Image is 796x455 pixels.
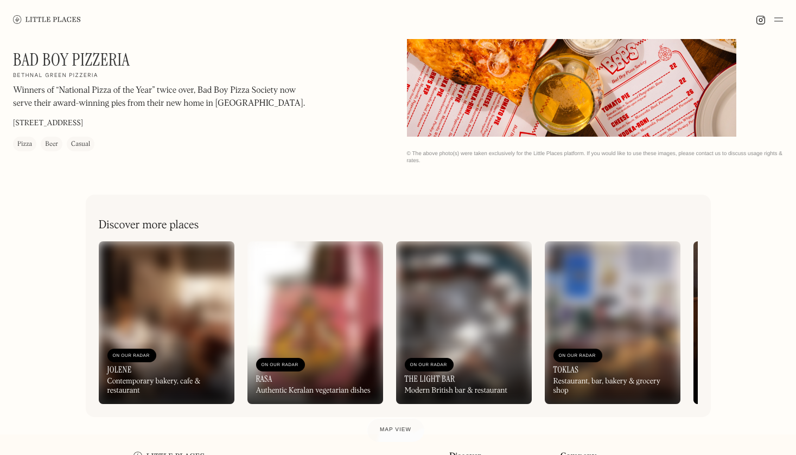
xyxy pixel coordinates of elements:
[407,150,784,164] div: © The above photo(s) were taken exclusively for the Little Places platform. If you would like to ...
[262,360,300,370] div: On Our Radar
[256,386,371,395] div: Authentic Keralan vegetarian dishes
[553,364,579,375] h3: Toklas
[256,374,272,384] h3: Rasa
[45,139,58,150] div: Beer
[107,364,132,375] h3: Jolene
[13,84,306,110] p: Winners of “National Pizza of the Year” twice over, Bad Boy Pizza Society now serve their award-w...
[247,241,383,404] a: On Our RadarRasaAuthentic Keralan vegetarian dishes
[107,377,226,395] div: Contemporary bakery, cafe & restaurant
[113,350,151,361] div: On Our Radar
[405,374,455,384] h3: The Light Bar
[99,241,234,404] a: On Our RadarJoleneContemporary bakery, cafe & restaurant
[553,377,672,395] div: Restaurant, bar, bakery & grocery shop
[396,241,532,404] a: On Our RadarThe Light BarModern British bar & restaurant
[13,49,130,70] h1: Bad Boy Pizzeria
[99,219,199,232] h2: Discover more places
[71,139,90,150] div: Casual
[13,72,98,80] h2: Bethnal Green Pizzeria
[545,241,680,404] a: On Our RadarToklasRestaurant, bar, bakery & grocery shop
[559,350,597,361] div: On Our Radar
[367,418,424,442] a: Map view
[13,118,83,129] p: [STREET_ADDRESS]
[17,139,32,150] div: Pizza
[410,360,448,370] div: On Our Radar
[405,386,507,395] div: Modern British bar & restaurant
[380,427,411,433] span: Map view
